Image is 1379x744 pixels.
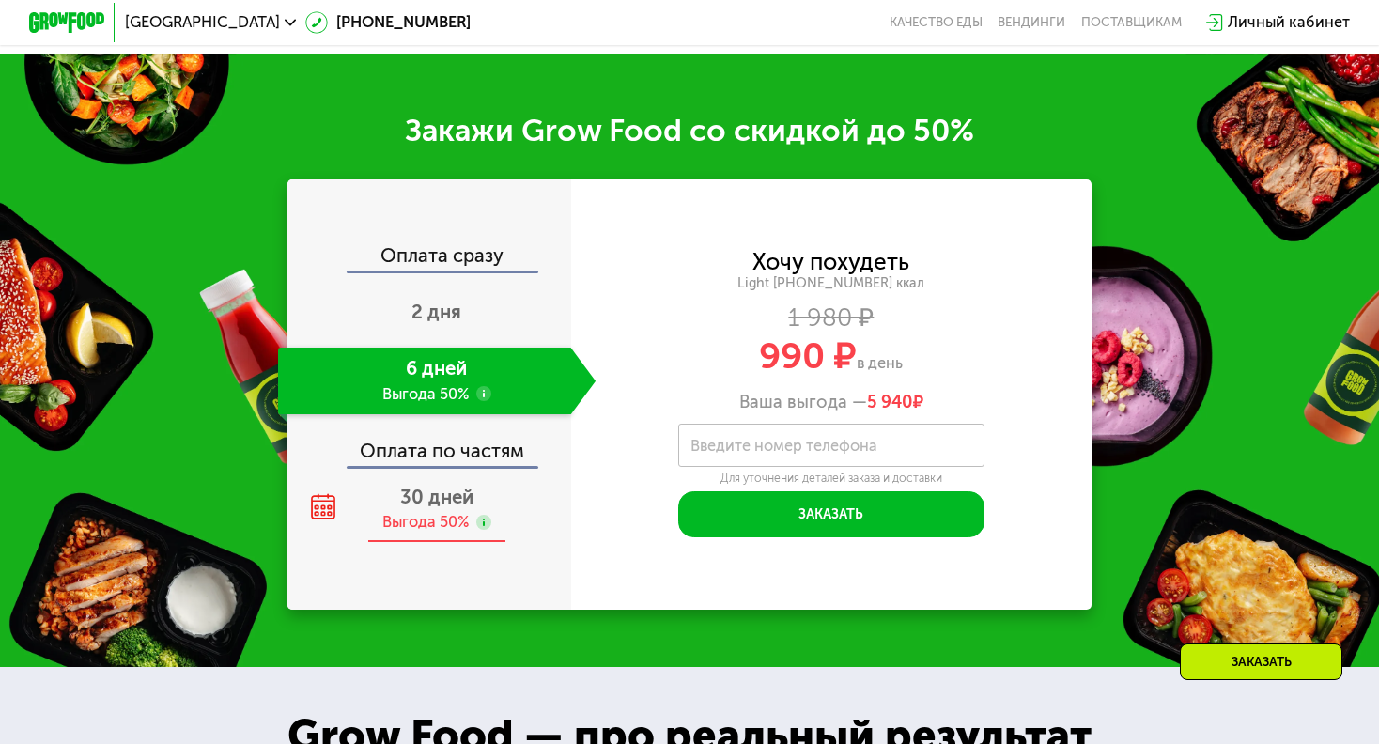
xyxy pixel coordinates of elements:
button: Заказать [678,491,984,537]
span: 990 ₽ [759,334,857,378]
label: Введите номер телефона [690,441,877,451]
div: поставщикам [1081,15,1182,30]
div: Ваша выгода — [571,392,1092,412]
span: в день [857,354,903,372]
span: 2 дня [411,301,461,323]
span: 30 дней [400,486,473,508]
div: 1 980 ₽ [571,307,1092,329]
div: Для уточнения деталей заказа и доставки [678,472,984,487]
div: Оплата по частям [289,422,571,466]
a: [PHONE_NUMBER] [305,11,471,34]
div: Личный кабинет [1228,11,1350,34]
div: Заказать [1180,643,1342,680]
div: Выгода 50% [382,512,469,534]
div: Хочу похудеть [752,252,909,273]
span: [GEOGRAPHIC_DATA] [125,15,280,30]
a: Качество еды [890,15,983,30]
div: Light [PHONE_NUMBER] ккал [571,275,1092,292]
div: Оплата сразу [289,246,571,271]
a: Вендинги [998,15,1065,30]
span: 5 940 [867,392,913,412]
span: ₽ [867,392,923,412]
